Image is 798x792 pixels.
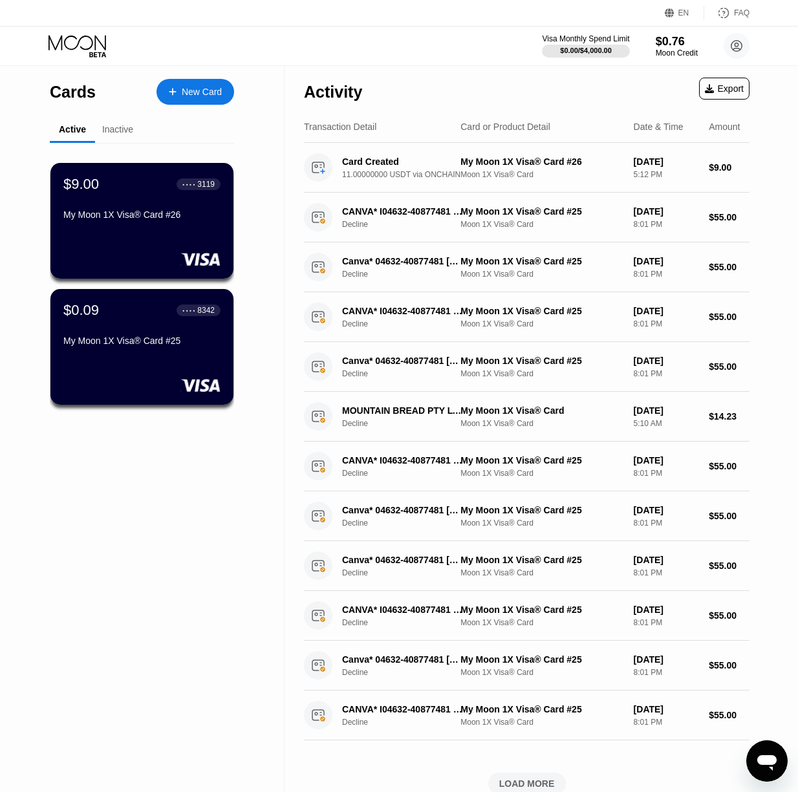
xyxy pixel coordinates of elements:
[102,124,133,134] div: Inactive
[460,605,623,615] div: My Moon 1X Visa® Card #25
[634,555,699,565] div: [DATE]
[634,170,699,179] div: 5:12 PM
[460,206,623,217] div: My Moon 1X Visa® Card #25
[63,336,221,346] div: My Moon 1X Visa® Card #25
[709,312,749,322] div: $55.00
[304,491,749,541] div: Canva* 04632-40877481 [GEOGRAPHIC_DATA] AUDeclineMy Moon 1X Visa® Card #25Moon 1X Visa® Card[DATE...
[634,505,699,515] div: [DATE]
[460,156,623,167] div: My Moon 1X Visa® Card #26
[304,690,749,740] div: CANVA* I04632-40877481 [PHONE_NUMBER] USDeclineMy Moon 1X Visa® Card #25Moon 1X Visa® Card[DATE]8...
[342,469,474,478] div: Decline
[499,778,555,789] div: LOAD MORE
[634,654,699,665] div: [DATE]
[460,555,623,565] div: My Moon 1X Visa® Card #25
[460,122,550,132] div: Card or Product Detail
[634,469,699,478] div: 8:01 PM
[634,718,699,727] div: 8:01 PM
[709,361,749,372] div: $55.00
[699,78,749,100] div: Export
[734,8,749,17] div: FAQ
[634,405,699,416] div: [DATE]
[746,740,788,782] iframe: Button to launch messaging window
[709,411,749,422] div: $14.23
[656,48,698,58] div: Moon Credit
[634,270,699,279] div: 8:01 PM
[704,6,749,19] div: FAQ
[634,455,699,466] div: [DATE]
[460,319,623,328] div: Moon 1X Visa® Card
[560,47,612,54] div: $0.00 / $4,000.00
[460,469,623,478] div: Moon 1X Visa® Card
[460,419,623,428] div: Moon 1X Visa® Card
[304,541,749,591] div: Canva* 04632-40877481 [GEOGRAPHIC_DATA] AUDeclineMy Moon 1X Visa® Card #25Moon 1X Visa® Card[DATE...
[304,83,362,102] div: Activity
[709,561,749,571] div: $55.00
[304,242,749,292] div: Canva* 04632-40877481 [GEOGRAPHIC_DATA] AUDeclineMy Moon 1X Visa® Card #25Moon 1X Visa® Card[DATE...
[665,6,704,19] div: EN
[460,270,623,279] div: Moon 1X Visa® Card
[634,156,699,167] div: [DATE]
[709,262,749,272] div: $55.00
[342,568,474,577] div: Decline
[342,319,474,328] div: Decline
[460,170,623,179] div: Moon 1X Visa® Card
[460,455,623,466] div: My Moon 1X Visa® Card #25
[156,79,234,105] div: New Card
[342,718,474,727] div: Decline
[460,668,623,677] div: Moon 1X Visa® Card
[656,35,698,48] div: $0.76
[709,461,749,471] div: $55.00
[342,555,464,565] div: Canva* 04632-40877481 [GEOGRAPHIC_DATA] AU
[342,618,474,627] div: Decline
[342,419,474,428] div: Decline
[634,519,699,528] div: 8:01 PM
[634,256,699,266] div: [DATE]
[634,306,699,316] div: [DATE]
[542,34,629,58] div: Visa Monthly Spend Limit$0.00/$4,000.00
[63,302,99,319] div: $0.09
[634,605,699,615] div: [DATE]
[460,618,623,627] div: Moon 1X Visa® Card
[342,668,474,677] div: Decline
[460,519,623,528] div: Moon 1X Visa® Card
[59,124,86,134] div: Active
[304,442,749,491] div: CANVA* I04632-40877481 [PHONE_NUMBER] USDeclineMy Moon 1X Visa® Card #25Moon 1X Visa® Card[DATE]8...
[182,182,195,186] div: ● ● ● ●
[342,704,464,714] div: CANVA* I04632-40877481 [PHONE_NUMBER] US
[342,356,464,366] div: Canva* 04632-40877481 [GEOGRAPHIC_DATA] AU
[460,718,623,727] div: Moon 1X Visa® Card
[460,654,623,665] div: My Moon 1X Visa® Card #25
[460,256,623,266] div: My Moon 1X Visa® Card #25
[634,618,699,627] div: 8:01 PM
[709,511,749,521] div: $55.00
[634,668,699,677] div: 8:01 PM
[460,505,623,515] div: My Moon 1X Visa® Card #25
[197,306,215,315] div: 8342
[709,610,749,621] div: $55.00
[182,308,195,312] div: ● ● ● ●
[656,35,698,58] div: $0.76Moon Credit
[342,519,474,528] div: Decline
[197,180,215,189] div: 3119
[304,641,749,690] div: Canva* 04632-40877481 [GEOGRAPHIC_DATA] AUDeclineMy Moon 1X Visa® Card #25Moon 1X Visa® Card[DATE...
[182,87,222,98] div: New Card
[678,8,689,17] div: EN
[634,704,699,714] div: [DATE]
[342,405,464,416] div: MOUNTAIN BREAD PTY LTD RESERVOIR AU
[460,704,623,714] div: My Moon 1X Visa® Card #25
[634,319,699,328] div: 8:01 PM
[342,256,464,266] div: Canva* 04632-40877481 [GEOGRAPHIC_DATA] AU
[342,270,474,279] div: Decline
[63,176,99,193] div: $9.00
[304,193,749,242] div: CANVA* I04632-40877481 [PHONE_NUMBER] USDeclineMy Moon 1X Visa® Card #25Moon 1X Visa® Card[DATE]8...
[304,122,376,132] div: Transaction Detail
[460,220,623,229] div: Moon 1X Visa® Card
[709,710,749,720] div: $55.00
[460,356,623,366] div: My Moon 1X Visa® Card #25
[709,122,740,132] div: Amount
[460,306,623,316] div: My Moon 1X Visa® Card #25
[342,156,464,167] div: Card Created
[342,306,464,316] div: CANVA* I04632-40877481 [PHONE_NUMBER] US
